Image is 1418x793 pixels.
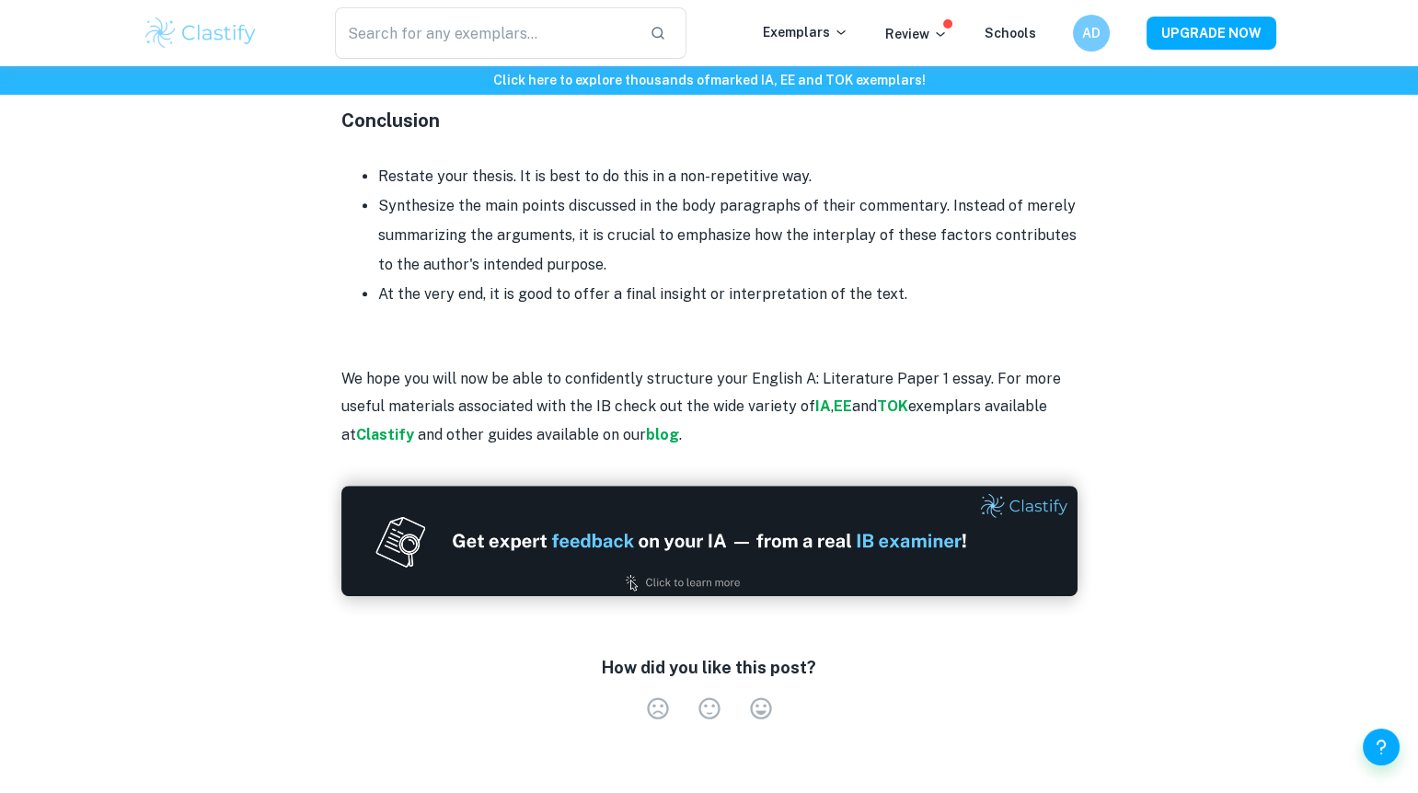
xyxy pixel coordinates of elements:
a: Schools [985,26,1036,40]
a: TOK [877,397,908,415]
button: Help and Feedback [1363,729,1400,765]
input: Search for any exemplars... [335,7,636,59]
li: At the very end, it is good to offer a final insight or interpretation of the text. [378,280,1078,309]
a: blog [646,426,679,443]
p: We hope you will now be able to confidently structure your English A: Literature Paper 1 essay. F... [341,365,1078,449]
strong: Clastify [356,426,414,443]
h6: Click here to explore thousands of marked IA, EE and TOK exemplars ! [4,70,1414,90]
li: Restate your thesis. It is best to do this in a non-repetitive way. [378,162,1078,191]
a: Clastify [356,426,418,443]
h4: Conclusion [341,107,1078,134]
img: Ad [341,486,1078,596]
button: UPGRADE NOW [1147,17,1276,50]
h6: AD [1080,23,1101,43]
li: Synthesize the main points discussed in the body paragraphs of their commentary. Instead of merel... [378,191,1078,280]
img: Clastify logo [143,15,259,52]
p: Exemplars [763,22,848,42]
p: Review [885,24,948,44]
a: IA [815,397,831,415]
button: AD [1073,15,1110,52]
h6: How did you like this post? [602,655,816,681]
a: EE [834,397,852,415]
